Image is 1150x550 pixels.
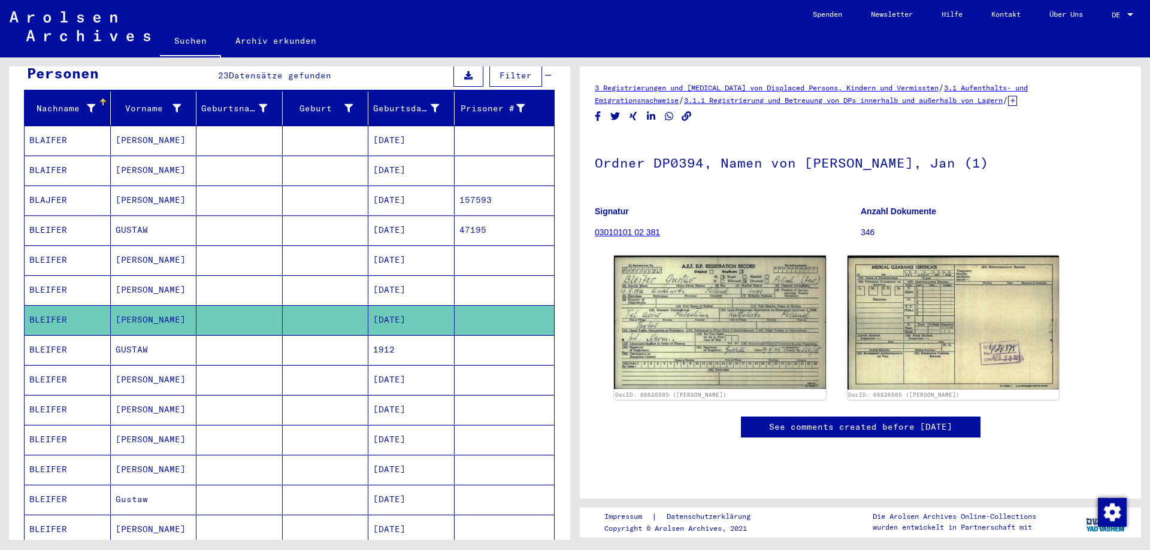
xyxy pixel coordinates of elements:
mat-cell: [DATE] [368,455,455,484]
div: Prisoner # [459,102,525,115]
mat-cell: GUSTAW [111,335,197,364]
mat-cell: [PERSON_NAME] [111,275,197,305]
img: yv_logo.png [1084,507,1128,537]
mat-header-cell: Geburt‏ [283,92,369,125]
mat-cell: [DATE] [368,156,455,185]
a: Impressum [604,511,652,523]
mat-cell: BLEIFER [25,215,111,245]
p: Copyright © Arolsen Archives, 2021 [604,523,765,534]
mat-cell: [PERSON_NAME] [111,305,197,335]
a: Archiv erkunden [221,26,331,55]
span: / [939,82,944,93]
a: 3 Registrierungen und [MEDICAL_DATA] von Displaced Persons, Kindern und Vermissten [595,83,939,92]
mat-cell: [DATE] [368,126,455,155]
mat-cell: [PERSON_NAME] [111,425,197,454]
mat-cell: [DATE] [368,395,455,424]
mat-cell: BLAJFER [25,186,111,215]
mat-cell: [DATE] [368,215,455,245]
div: Geburtsname [201,102,267,115]
mat-cell: [DATE] [368,305,455,335]
a: DocID: 66626505 ([PERSON_NAME]) [615,391,727,398]
div: Personen [27,62,99,84]
span: 23 [218,70,229,81]
div: Nachname [29,102,95,115]
a: See comments created before [DATE] [769,421,952,433]
mat-cell: Gustaw [111,485,197,514]
a: 3.1.1 Registrierung und Betreuung von DPs innerhalb und außerhalb von Lagern [684,96,1003,105]
mat-header-cell: Vorname [111,92,197,125]
mat-cell: [PERSON_NAME] [111,186,197,215]
div: | [604,511,765,523]
mat-cell: BLEIFER [25,515,111,544]
a: Datenschutzerklärung [657,511,765,523]
div: Geburt‏ [287,99,368,118]
div: Vorname [116,99,196,118]
mat-cell: BLEIFER [25,335,111,364]
button: Share on WhatsApp [663,109,676,124]
mat-cell: BLAIFER [25,126,111,155]
b: Signatur [595,206,629,216]
mat-cell: 157593 [455,186,555,215]
button: Share on LinkedIn [645,109,658,124]
div: Zustimmung ändern [1097,497,1126,526]
mat-cell: [PERSON_NAME] [111,126,197,155]
span: Filter [500,70,532,81]
h1: Ordner DP0394, Namen von [PERSON_NAME], Jan (1) [595,135,1126,188]
img: Zustimmung ändern [1098,498,1127,527]
img: 002.jpg [848,256,1060,390]
mat-cell: BLEIFER [25,365,111,394]
mat-cell: [DATE] [368,275,455,305]
button: Filter [489,64,542,87]
mat-header-cell: Geburtsname [196,92,283,125]
mat-cell: [DATE] [368,425,455,454]
mat-cell: [PERSON_NAME] [111,515,197,544]
span: / [1003,95,1008,105]
mat-header-cell: Nachname [25,92,111,125]
div: Prisoner # [459,99,540,118]
div: Geburtsdatum [373,102,439,115]
button: Share on Xing [627,109,640,124]
div: Geburtsname [201,99,282,118]
span: / [679,95,684,105]
div: Nachname [29,99,110,118]
a: DocID: 66626505 ([PERSON_NAME]) [848,391,960,398]
a: Suchen [160,26,221,57]
img: 001.jpg [614,256,826,388]
mat-cell: [DATE] [368,365,455,394]
mat-cell: BLAIFER [25,156,111,185]
button: Share on Twitter [609,109,622,124]
b: Anzahl Dokumente [861,206,936,216]
mat-header-cell: Prisoner # [455,92,555,125]
mat-cell: BLEIFER [25,425,111,454]
mat-cell: [PERSON_NAME] [111,365,197,394]
mat-cell: BLEIFER [25,455,111,484]
mat-cell: [DATE] [368,186,455,215]
div: Geburtsdatum [373,99,454,118]
mat-cell: 1912 [368,335,455,364]
mat-cell: 47195 [455,215,555,245]
mat-cell: BLEIFER [25,275,111,305]
button: Share on Facebook [592,109,604,124]
mat-cell: [DATE] [368,515,455,544]
mat-cell: BLEIFER [25,485,111,514]
button: Copy link [680,109,693,124]
mat-cell: BLEIFER [25,395,111,424]
mat-cell: BLEIFER [25,245,111,275]
mat-cell: BLEIFER [25,305,111,335]
mat-cell: [PERSON_NAME] [111,395,197,424]
span: DE [1112,11,1125,19]
div: Geburt‏ [287,102,353,115]
p: Die Arolsen Archives Online-Collections [873,511,1036,522]
mat-cell: [PERSON_NAME] [111,156,197,185]
mat-cell: [DATE] [368,245,455,275]
mat-header-cell: Geburtsdatum [368,92,455,125]
div: Vorname [116,102,181,115]
mat-cell: [PERSON_NAME] [111,455,197,484]
mat-cell: [PERSON_NAME] [111,245,197,275]
mat-cell: [DATE] [368,485,455,514]
mat-cell: GUSTAW [111,215,197,245]
p: wurden entwickelt in Partnerschaft mit [873,522,1036,533]
p: 346 [861,226,1126,239]
img: Arolsen_neg.svg [10,11,150,41]
span: Datensätze gefunden [229,70,331,81]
